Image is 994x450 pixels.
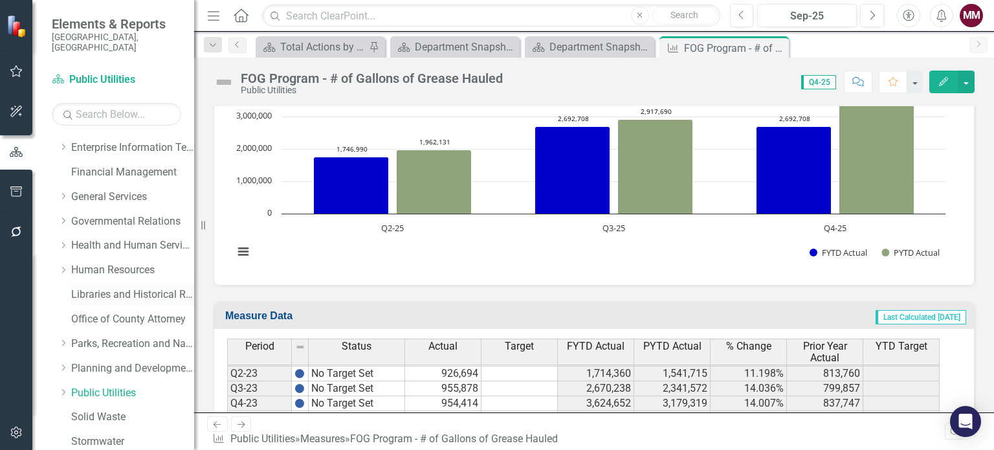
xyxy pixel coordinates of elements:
text: 2,692,708 [779,114,810,123]
a: General Services [71,190,194,205]
td: 1,541,715 [634,366,711,381]
a: Office of County Attorney [71,312,194,327]
path: Q4-25, 3,841,338. PYTD Actual. [839,89,914,214]
img: BgCOk07PiH71IgAAAABJRU5ErkJggg== [294,383,305,394]
td: 3,624,652 [558,396,634,411]
path: Q2-25, 1,962,131. PYTD Actual. [397,150,472,214]
td: No Target Set [309,366,405,381]
td: 18.084% [711,411,787,426]
g: PYTD Actual, bar series 2 of 2 with 3 bars. [397,89,914,214]
text: 3,000,000 [236,109,272,121]
td: Q4-23 [227,396,292,411]
a: Department Snapshot [393,39,516,55]
a: Financial Management [71,165,194,180]
div: FOG Program - # of Gallons of Grease Hauled [241,71,503,85]
path: Q3-25, 2,692,708. FYTD Actual. [535,126,610,214]
text: Q3-25 [602,222,625,234]
a: Governmental Relations [71,214,194,229]
td: 14.036% [711,381,787,396]
td: 926,694 [405,366,481,381]
path: Q3-25, 2,917,690. PYTD Actual. [618,119,693,214]
td: Q3-23 [227,381,292,396]
g: FYTD Actual, bar series 1 of 2 with 3 bars. [314,126,832,214]
text: 2,000,000 [236,142,272,153]
td: 11.198% [711,366,787,381]
input: Search Below... [52,103,181,126]
a: Parks, Recreation and Natural Resources [71,337,194,352]
div: Department Snapshot [415,39,516,55]
td: 930,106 [558,411,634,426]
td: 955,878 [405,381,481,396]
button: Sep-25 [757,4,857,27]
img: BgCOk07PiH71IgAAAABJRU5ErkJggg== [294,398,305,409]
h3: Measure Data [225,310,539,322]
button: View chart menu, Chart [234,243,252,261]
a: Libraries and Historical Resources [71,287,194,302]
span: Q4-25 [801,75,836,89]
td: 954,414 [405,396,481,411]
text: 1,746,990 [337,144,368,153]
path: Q2-25, 1,746,990. FYTD Actual. [314,157,389,214]
div: Sep-25 [762,8,852,24]
td: No Target Set [309,381,405,396]
div: Public Utilities [241,85,503,95]
span: Status [342,341,371,352]
a: Total Actions by Type [259,39,366,55]
td: 787,666 [787,411,863,426]
text: 1,000,000 [236,174,272,186]
td: 1,714,360 [558,366,634,381]
span: Target [505,341,534,352]
text: 1,962,131 [419,137,450,146]
td: 14.007% [711,396,787,411]
td: 787,666 [634,411,711,426]
button: Show PYTD Actual [881,247,940,258]
a: Solid Waste [71,410,194,425]
div: FOG Program - # of Gallons of Grease Hauled [684,40,786,56]
td: 2,670,238 [558,381,634,396]
text: 0 [267,207,272,218]
span: Actual [428,341,458,352]
path: Q4-25, 2,692,708. FYTD Actual. [757,126,832,214]
a: Public Utilities [52,73,181,87]
text: Q4-25 [824,222,846,234]
img: 8DAGhfEEPCf229AAAAAElFTkSuQmCC [295,342,305,352]
button: MM [960,4,983,27]
small: [GEOGRAPHIC_DATA], [GEOGRAPHIC_DATA] [52,32,181,53]
svg: Interactive chart [227,78,952,272]
span: Search [670,10,698,20]
button: Search [652,6,717,25]
a: Stormwater [71,434,194,449]
td: 3,179,319 [634,396,711,411]
td: 799,857 [787,381,863,396]
td: Q2-23 [227,366,292,381]
a: Public Utilities [71,386,194,401]
a: Measures [300,433,345,445]
a: Public Utilities [230,433,295,445]
td: 930,106 [405,411,481,426]
div: » » [212,432,563,447]
a: Department Snapshot [528,39,651,55]
div: Chart. Highcharts interactive chart. [227,78,961,272]
span: % Change [726,341,771,352]
span: Elements & Reports [52,16,181,32]
text: 2,692,708 [558,114,589,123]
td: 2,341,572 [634,381,711,396]
span: Prior Year Actual [790,341,860,363]
img: ClearPoint Strategy [5,14,30,38]
span: PYTD Actual [643,341,701,352]
div: Total Actions by Type [280,39,366,55]
span: Period [245,341,274,352]
a: Human Resources [71,263,194,278]
img: BgCOk07PiH71IgAAAABJRU5ErkJggg== [294,368,305,379]
div: Open Intercom Messenger [950,406,981,437]
span: YTD Target [876,341,927,352]
td: 837,747 [787,396,863,411]
span: Last Calculated [DATE] [876,310,966,324]
td: No Target Set [309,411,405,426]
input: Search ClearPoint... [262,5,720,27]
td: 813,760 [787,366,863,381]
div: FOG Program - # of Gallons of Grease Hauled [350,433,558,445]
td: Q1-24 [227,411,292,426]
img: Not Defined [214,72,234,93]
